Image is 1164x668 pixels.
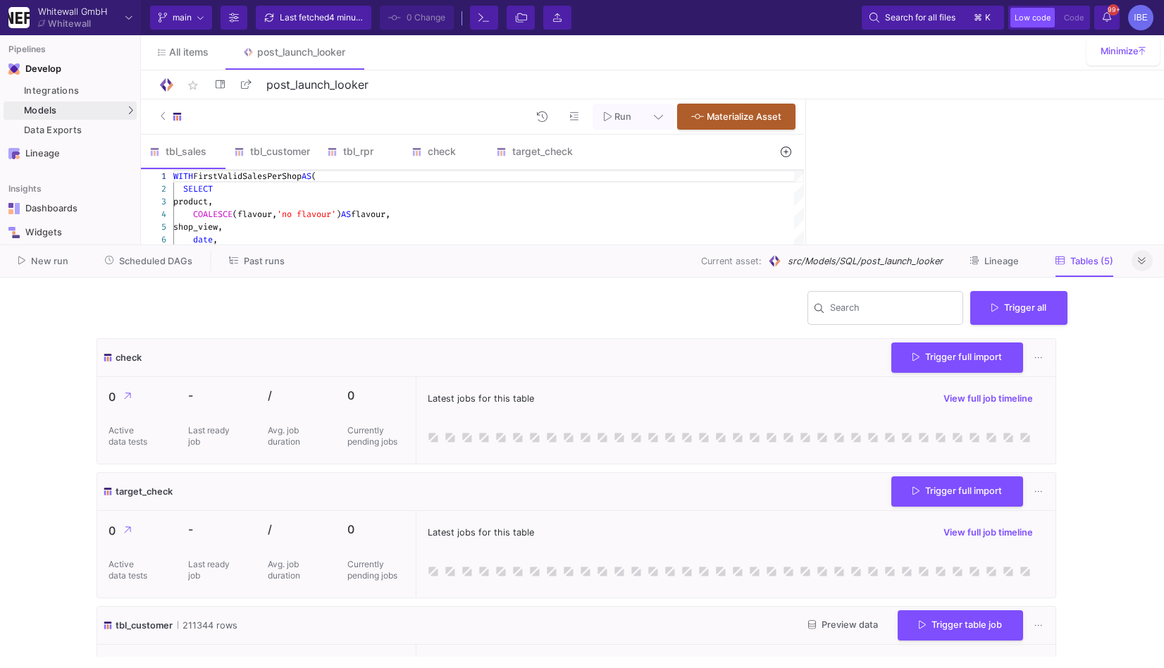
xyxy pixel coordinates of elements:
span: k [985,9,991,26]
button: Trigger full import [891,476,1023,507]
div: 2 [141,183,166,195]
span: 211344 rows [178,619,237,632]
mat-expansion-panel-header: Navigation iconDevelop [4,58,137,80]
a: Navigation iconLineage [4,142,137,165]
p: Active data tests [109,425,151,447]
span: product, [173,196,213,207]
span: All items [169,47,209,58]
img: YZ4Yr8zUCx6JYM5gIgaTIQYeTXdcwQjnYC8iZtTV.png [8,7,30,28]
button: Scheduled DAGs [88,250,210,272]
span: Latest jobs for this table [428,526,534,539]
div: 3 [141,195,166,208]
span: Trigger full import [912,485,1002,496]
span: ⌘ [974,9,982,26]
img: Navigation icon [8,63,20,75]
button: Trigger all [970,291,1067,325]
span: Trigger full import [912,352,1002,362]
img: Navigation icon [8,203,20,214]
span: main [173,7,192,28]
span: Preview data [808,619,878,630]
div: 4 [141,208,166,221]
button: Materialize Asset [677,104,795,130]
div: 1 [141,170,166,183]
button: Run [593,104,643,130]
div: Whitewall [48,19,91,28]
p: Last ready job [188,559,230,581]
span: SELECT [183,183,213,194]
img: SQL-Model type child icon [149,147,160,157]
button: Tables (5) [1039,250,1130,272]
p: / [268,522,325,536]
span: COALESCE [193,209,233,220]
span: View full job timeline [943,393,1033,404]
button: IBE [1124,5,1153,30]
div: 6 [141,233,166,246]
span: Models [24,105,57,116]
img: SQL-Model type child icon [496,147,507,157]
img: Logo [158,76,175,94]
span: Current asset: [701,254,762,268]
span: New run [31,256,68,266]
span: Code [1064,13,1084,23]
div: tbl_sales [149,146,217,157]
a: Navigation iconDashboards [4,197,137,220]
span: WITH [173,171,193,182]
div: IBE [1128,5,1153,30]
span: , [213,234,218,245]
button: 99+ [1094,6,1120,30]
button: main [150,6,212,30]
button: ⌘k [970,9,996,26]
span: Trigger all [991,302,1046,313]
img: SQL-Model type child icon [172,111,182,122]
div: Lineage [25,148,117,159]
span: tbl_customer [116,619,173,632]
p: - [188,522,245,536]
button: Trigger table job [898,610,1023,641]
button: SQL-Model type child icon [149,104,199,130]
p: / [268,388,325,402]
span: date [193,234,213,245]
span: AS [341,209,351,220]
img: SQL-Model type child icon [234,147,244,157]
span: FirstValidSalesPerShop [193,171,302,182]
span: check [116,351,142,364]
span: Run [614,111,631,122]
p: - [188,388,245,402]
a: Navigation iconWidgets [4,221,137,244]
p: Currently pending jobs [347,425,404,447]
p: 0 [347,522,404,536]
a: Integrations [4,82,137,100]
span: (flavour, [233,209,277,220]
div: post_launch_looker [257,47,345,58]
span: Lineage [984,256,1019,266]
img: icon [103,619,113,632]
p: Avg. job duration [268,425,310,447]
button: Last fetched4 minutes ago [256,6,371,30]
div: Whitewall GmbH [38,7,107,16]
span: shop_view, [173,221,223,233]
img: Navigation icon [8,227,20,238]
p: Avg. job duration [268,559,310,581]
div: Data Exports [24,125,133,136]
div: tbl_customer [234,146,310,157]
span: Tables (5) [1070,256,1113,266]
span: src/Models/SQL/post_launch_looker [788,254,943,268]
p: Last ready job [188,425,230,447]
span: flavour, [351,209,390,220]
span: View full job timeline [943,527,1033,538]
span: ) [336,209,341,220]
div: tbl_rpr [327,146,395,157]
div: Integrations [24,85,133,97]
img: SQL Model [767,254,782,268]
p: Active data tests [109,559,151,581]
div: Develop [25,63,47,75]
button: New run [1,250,85,272]
img: SQL-Model type child icon [411,147,422,157]
button: Past runs [212,250,302,272]
span: Past runs [244,256,285,266]
div: Widgets [25,227,117,238]
p: 0 [347,388,404,402]
a: Data Exports [4,121,137,140]
span: AS [302,171,311,182]
mat-icon: star_border [185,77,202,94]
